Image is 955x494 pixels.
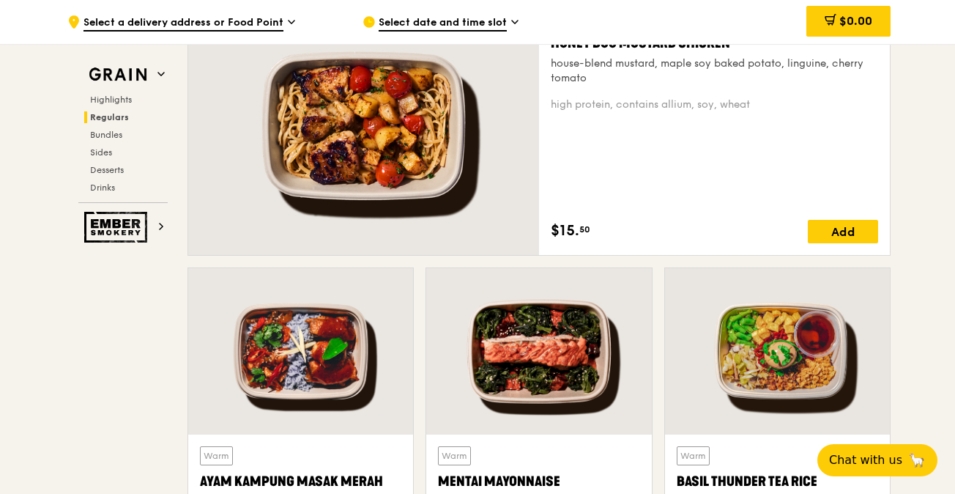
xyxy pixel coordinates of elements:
div: Warm [677,446,710,465]
span: 🦙 [908,451,926,469]
span: Regulars [90,112,129,122]
span: Sides [90,147,112,158]
div: house-blend mustard, maple soy baked potato, linguine, cherry tomato [551,56,878,86]
div: Basil Thunder Tea Rice [677,471,878,492]
span: Chat with us [829,451,902,469]
div: Ayam Kampung Masak Merah [200,471,401,492]
span: Drinks [90,183,115,193]
span: Select date and time slot [379,15,507,32]
div: high protein, contains allium, soy, wheat [551,97,878,112]
span: $0.00 [839,14,872,28]
span: Desserts [90,165,124,175]
div: Warm [438,446,471,465]
div: Add [808,220,878,243]
span: $15. [551,220,579,242]
span: Select a delivery address or Food Point [83,15,283,32]
img: Ember Smokery web logo [84,212,152,243]
img: Grain web logo [84,62,152,88]
span: 50 [579,224,590,235]
span: Bundles [90,130,122,140]
span: Highlights [90,95,132,105]
button: Chat with us🦙 [817,444,937,476]
div: Warm [200,446,233,465]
